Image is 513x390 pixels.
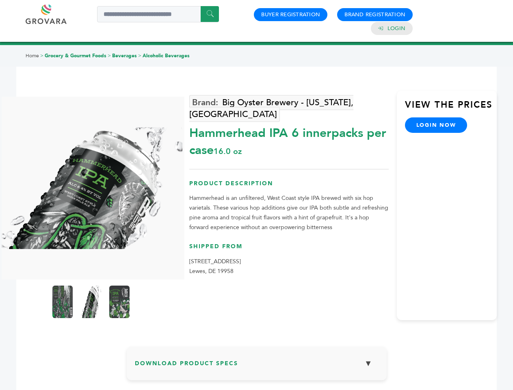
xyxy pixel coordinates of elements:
[108,52,111,59] span: >
[112,52,137,59] a: Beverages
[387,25,405,32] a: Login
[189,95,353,122] a: Big Oyster Brewery - [US_STATE], [GEOGRAPHIC_DATA]
[81,286,101,318] img: Hammerhead IPA 6 innerpacks per case 16.0 oz
[189,180,389,194] h3: Product Description
[358,355,379,372] button: ▼
[26,52,39,59] a: Home
[189,193,389,232] p: Hammerhead is an unfiltered, West Coast style IPA brewed with six hop varietals. These various ho...
[189,243,389,257] h3: Shipped From
[189,257,389,276] p: [STREET_ADDRESS] Lewes, DE 19958
[344,11,405,18] a: Brand Registration
[405,117,468,133] a: login now
[45,52,106,59] a: Grocery & Gourmet Foods
[97,6,219,22] input: Search a product or brand...
[40,52,43,59] span: >
[214,146,242,157] span: 16.0 oz
[135,355,379,378] h3: Download Product Specs
[405,99,497,117] h3: View the Prices
[109,286,130,318] img: Hammerhead IPA 6 innerpacks per case 16.0 oz
[138,52,141,59] span: >
[261,11,320,18] a: Buyer Registration
[189,121,389,159] div: Hammerhead IPA 6 innerpacks per case
[143,52,190,59] a: Alcoholic Beverages
[52,286,73,318] img: Hammerhead IPA 6 innerpacks per case 16.0 oz Product Label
